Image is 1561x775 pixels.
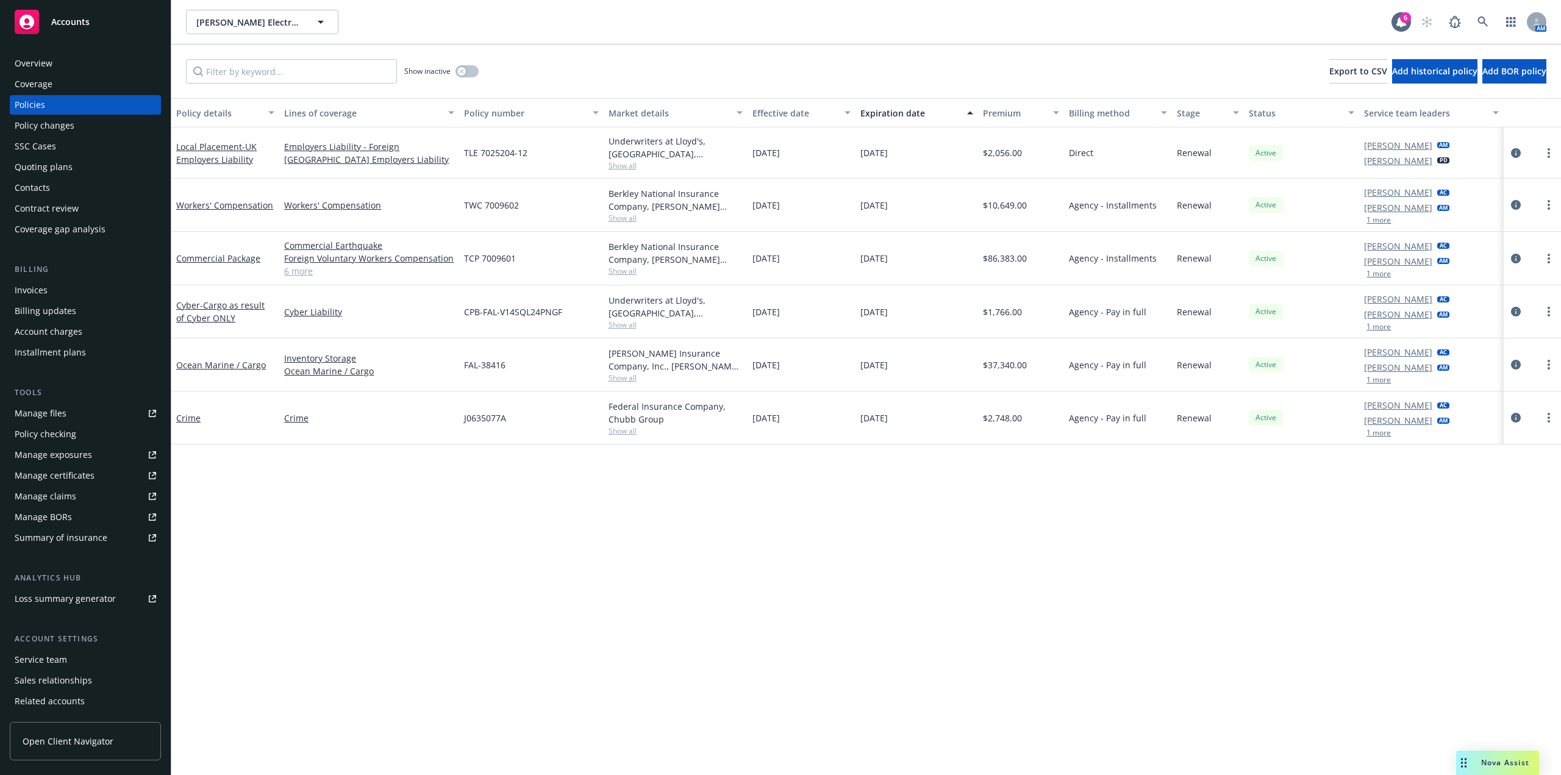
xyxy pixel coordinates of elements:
[284,199,454,212] a: Workers' Compensation
[1456,751,1539,775] button: Nova Assist
[10,178,161,198] a: Contacts
[1177,199,1212,212] span: Renewal
[609,294,743,320] div: Underwriters at Lloyd's, [GEOGRAPHIC_DATA], [PERSON_NAME] of [GEOGRAPHIC_DATA], [PERSON_NAME] Cargo
[10,322,161,341] a: Account charges
[1541,146,1556,160] a: more
[1541,251,1556,266] a: more
[983,412,1022,424] span: $2,748.00
[1509,304,1523,319] a: circleInformation
[1254,412,1278,423] span: Active
[15,528,107,548] div: Summary of insurance
[464,252,516,265] span: TCP 7009601
[1364,240,1432,252] a: [PERSON_NAME]
[1392,65,1477,77] span: Add historical policy
[186,10,338,34] button: [PERSON_NAME] Electronics, LLC
[983,359,1027,371] span: $37,340.00
[10,589,161,609] a: Loss summary generator
[1177,146,1212,159] span: Renewal
[1443,10,1467,34] a: Report a Bug
[1069,146,1093,159] span: Direct
[978,98,1065,127] button: Premium
[1364,201,1432,214] a: [PERSON_NAME]
[1366,270,1391,277] button: 1 more
[609,135,743,160] div: Underwriters at Lloyd's, [GEOGRAPHIC_DATA], [PERSON_NAME] of [GEOGRAPHIC_DATA], Berkley Technolog...
[15,445,92,465] div: Manage exposures
[10,54,161,73] a: Overview
[860,305,888,318] span: [DATE]
[1172,98,1244,127] button: Stage
[1364,346,1432,359] a: [PERSON_NAME]
[15,487,76,506] div: Manage claims
[15,671,92,690] div: Sales relationships
[1064,98,1172,127] button: Billing method
[609,400,743,426] div: Federal Insurance Company, Chubb Group
[1509,146,1523,160] a: circleInformation
[10,343,161,362] a: Installment plans
[10,445,161,465] span: Manage exposures
[10,507,161,527] a: Manage BORs
[1392,59,1477,84] button: Add historical policy
[1364,139,1432,152] a: [PERSON_NAME]
[1509,410,1523,425] a: circleInformation
[176,141,257,165] span: - UK Employers Liability
[1069,305,1146,318] span: Agency - Pay in full
[15,404,66,423] div: Manage files
[609,266,743,276] span: Show all
[15,424,76,444] div: Policy checking
[10,650,161,670] a: Service team
[186,59,397,84] input: Filter by keyword...
[1364,293,1432,305] a: [PERSON_NAME]
[176,359,266,371] a: Ocean Marine / Cargo
[860,146,888,159] span: [DATE]
[1366,376,1391,384] button: 1 more
[609,107,729,120] div: Market details
[1254,148,1278,159] span: Active
[15,199,79,218] div: Contract review
[1541,198,1556,212] a: more
[10,137,161,156] a: SSC Cases
[609,426,743,436] span: Show all
[609,160,743,171] span: Show all
[983,199,1027,212] span: $10,649.00
[1482,65,1546,77] span: Add BOR policy
[1481,757,1529,768] span: Nova Assist
[752,412,780,424] span: [DATE]
[464,107,585,120] div: Policy number
[15,322,82,341] div: Account charges
[459,98,603,127] button: Policy number
[15,466,95,485] div: Manage certificates
[1177,252,1212,265] span: Renewal
[1329,65,1387,77] span: Export to CSV
[1177,305,1212,318] span: Renewal
[1364,154,1432,167] a: [PERSON_NAME]
[176,299,265,324] a: Cyber
[284,252,454,265] a: Foreign Voluntary Workers Compensation
[1244,98,1359,127] button: Status
[284,107,441,120] div: Lines of coverage
[1364,361,1432,374] a: [PERSON_NAME]
[10,633,161,645] div: Account settings
[609,320,743,330] span: Show all
[609,213,743,223] span: Show all
[1069,359,1146,371] span: Agency - Pay in full
[1509,198,1523,212] a: circleInformation
[15,343,86,362] div: Installment plans
[284,305,454,318] a: Cyber Liability
[10,199,161,218] a: Contract review
[1249,107,1341,120] div: Status
[1509,357,1523,372] a: circleInformation
[1359,98,1503,127] button: Service team leaders
[1541,410,1556,425] a: more
[15,178,50,198] div: Contacts
[1069,107,1154,120] div: Billing method
[1177,412,1212,424] span: Renewal
[176,299,265,324] span: - Cargo as result of Cyber ONLY
[10,116,161,135] a: Policy changes
[10,466,161,485] a: Manage certificates
[464,412,506,424] span: J0635077A
[51,17,90,27] span: Accounts
[1364,255,1432,268] a: [PERSON_NAME]
[1254,199,1278,210] span: Active
[860,252,888,265] span: [DATE]
[1499,10,1523,34] a: Switch app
